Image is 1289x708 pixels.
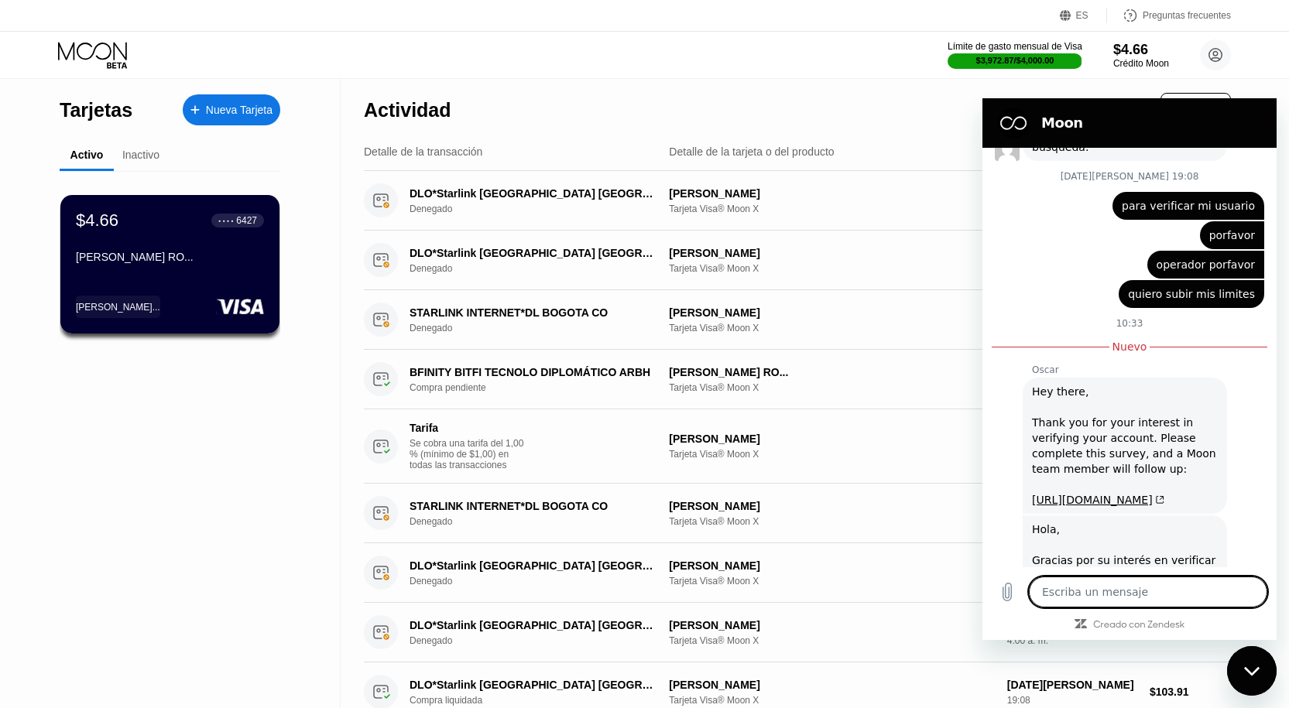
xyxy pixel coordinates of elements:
button: Cargar archivo [9,478,40,509]
font: Activo [70,149,104,161]
font: DLO*Starlink [GEOGRAPHIC_DATA] [GEOGRAPHIC_DATA] UY [410,619,732,631]
font: ES [1076,10,1088,21]
font: Tarjeta Visa® Moon X [669,695,759,706]
font: $3,972.87 [976,56,1014,65]
font: Tarifa [410,422,438,434]
font: Preguntas frecuentes [1143,10,1231,21]
font: $4,000.00 [1016,56,1054,65]
font: [PERSON_NAME] [669,306,759,319]
font: Denegado [410,516,452,527]
font: [PERSON_NAME] [669,433,759,445]
div: ES [1060,8,1107,23]
div: $4.66● ● ● ●6427[PERSON_NAME] RO...[PERSON_NAME]... [60,195,279,333]
iframe: Botón para iniciar la ventana de mensajería, conversación en curso [1227,646,1277,696]
font: Tarjeta Visa® Moon X [669,204,759,214]
font: Tarjeta Visa® Moon X [669,323,759,333]
font: Inactivo [122,149,159,161]
font: Crédito Moon [1113,58,1169,69]
font: Tarjeta Visa® Moon X [669,382,759,393]
font: [PERSON_NAME] RO... [76,251,194,263]
font: [PERSON_NAME] [669,247,759,259]
font: Compra liquidada [410,695,482,706]
font: [PERSON_NAME] [669,619,759,631]
font: Tarjeta Visa® Moon X [669,576,759,587]
font: [PERSON_NAME] [669,679,759,691]
div: BFINITY BITFI TECNOLO DIPLOMÁTICO ARBHCompra pendiente[PERSON_NAME] RO...Tarjeta Visa® Moon X[DAT... [364,350,1231,409]
font: DLO*Starlink [GEOGRAPHIC_DATA] [GEOGRAPHIC_DATA] [GEOGRAPHIC_DATA] [410,247,833,259]
font: Denegado [410,323,452,333]
a: Creado con Zendesk: visitar el sitio web de Zendesk en una pestaña nueva [111,522,203,532]
div: TarifaSe cobra una tarifa del 1,00 % (mínimo de $1,00) en todas las transacciones[PERSON_NAME]Tar... [364,409,1231,484]
div: Preguntas frecuentes [1107,8,1231,23]
div: Exportar [1160,93,1231,119]
font: Se cobra una tarifa del 1,00 % (mínimo de $1,00) en todas las transacciones [410,438,523,470]
font: [PERSON_NAME] RO... [669,366,788,378]
font: Tarjeta Visa® Moon X [669,263,759,274]
font: $4.66 [1113,42,1148,57]
div: Hola, Gracias por su interés en verificar su cuenta. Complete esta encuesta y un miembro del equi... [50,423,235,563]
font: / [1013,56,1016,65]
font: Compra pendiente [410,382,486,393]
font: Nueva Tarjeta [206,104,273,116]
div: DLO*Starlink [GEOGRAPHIC_DATA] [GEOGRAPHIC_DATA] [GEOGRAPHIC_DATA]Denegado[PERSON_NAME]Tarjeta Vi... [364,543,1231,603]
div: DLO*Starlink [GEOGRAPHIC_DATA] [GEOGRAPHIC_DATA] UYDenegado[PERSON_NAME]Tarjeta Visa® Moon X[DATE... [364,603,1231,662]
font: DLO*Starlink [GEOGRAPHIC_DATA] [GEOGRAPHIC_DATA] UY [410,679,732,691]
font: Denegado [410,576,452,587]
font: DLO*Starlink [GEOGRAPHIC_DATA] [GEOGRAPHIC_DATA] [GEOGRAPHIC_DATA] [410,559,833,572]
font: $103.91 [1150,686,1189,698]
div: [PERSON_NAME]... [76,296,160,318]
font: [PERSON_NAME] [669,187,759,200]
font: Denegado [410,263,452,274]
font: Tarjeta Visa® Moon X [669,635,759,646]
font: Límite de gasto mensual de Visa [948,41,1082,52]
font: Tarjeta Visa® Moon X [669,516,759,527]
font: Detalle de la transacción [364,145,482,158]
div: DLO*Starlink [GEOGRAPHIC_DATA] [GEOGRAPHIC_DATA] [GEOGRAPHIC_DATA]Denegado[PERSON_NAME]Tarjeta Vi... [364,231,1231,290]
font: [PERSON_NAME]... [76,302,160,313]
div: $4.66Crédito Moon [1113,42,1169,69]
font: Denegado [410,204,452,214]
font: Tarjeta Visa® Moon X [669,449,759,460]
div: Límite de gasto mensual de Visa$3,972.87/$4,000.00 [948,41,1082,69]
font: $4.66 [76,210,118,230]
font: DLO*Starlink [GEOGRAPHIC_DATA] [GEOGRAPHIC_DATA] UY [410,187,732,200]
font: STARLINK INTERNET*DL BOGOTA CO [410,306,608,319]
div: DLO*Starlink [GEOGRAPHIC_DATA] [GEOGRAPHIC_DATA] UYDenegado[PERSON_NAME]Tarjeta Visa® Moon X[DATE... [364,171,1231,231]
font: 4:00 a. m. [1007,635,1048,646]
font: Tarjetas [60,99,132,121]
font: Denegado [410,635,452,646]
font: ● ● ● ● [218,218,234,223]
font: BFINITY BITFI TECNOLO DIPLOMÁTICO ARBH [410,366,650,378]
iframe: Ventana de mensajería [982,98,1277,640]
font: [PERSON_NAME] [669,500,759,512]
font: [PERSON_NAME] [669,559,759,572]
div: Nueva Tarjeta [183,94,280,125]
font: Actividad [364,99,451,121]
div: STARLINK INTERNET*DL BOGOTA CODenegado[PERSON_NAME]Tarjeta Visa® Moon X[DATE][PERSON_NAME]9:49 a.... [364,290,1231,350]
font: STARLINK INTERNET*DL BOGOTA CO [410,500,608,512]
font: [DATE][PERSON_NAME] [1007,679,1134,691]
font: 6427 [236,215,257,226]
font: Detalle de la tarjeta o del producto [669,145,834,158]
font: 19:08 [1007,695,1030,706]
div: STARLINK INTERNET*DL BOGOTA CODenegado[PERSON_NAME]Tarjeta Visa® Moon X[DATE][PERSON_NAME]9:26 a.... [364,484,1231,543]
